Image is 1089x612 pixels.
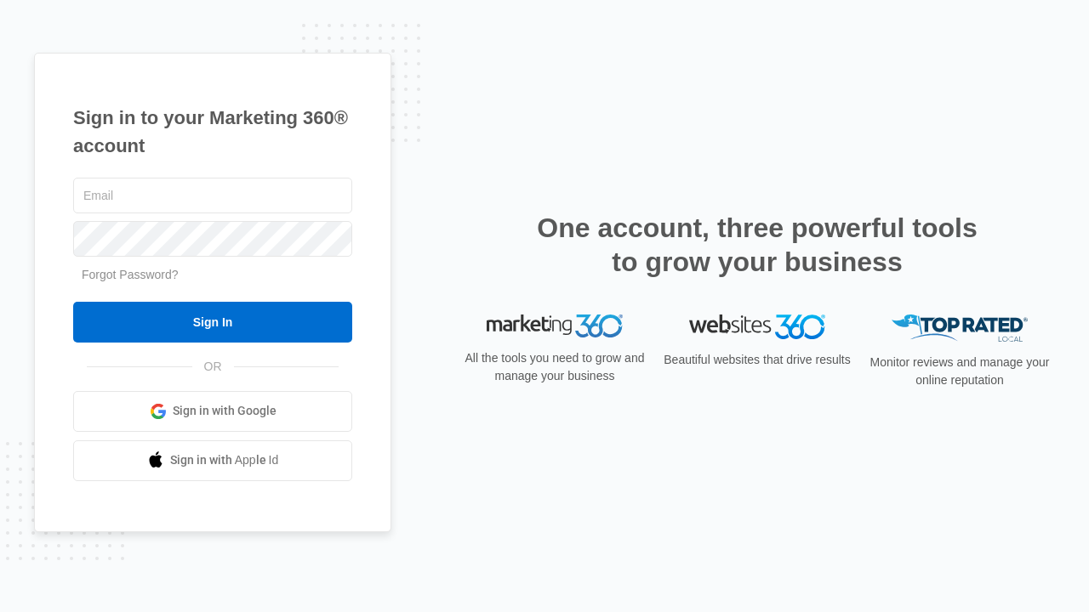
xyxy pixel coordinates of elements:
[662,351,852,369] p: Beautiful websites that drive results
[73,178,352,213] input: Email
[73,391,352,432] a: Sign in with Google
[73,302,352,343] input: Sign In
[864,354,1055,389] p: Monitor reviews and manage your online reputation
[689,314,825,339] img: Websites 360
[459,349,650,385] p: All the tools you need to grow and manage your business
[532,211,983,279] h2: One account, three powerful tools to grow your business
[73,440,352,481] a: Sign in with Apple Id
[170,451,279,469] span: Sign in with Apple Id
[892,314,1028,343] img: Top Rated Local
[487,314,623,338] img: Marketing 360
[173,402,277,420] span: Sign in with Google
[192,358,234,376] span: OR
[73,104,352,160] h1: Sign in to your Marketing 360® account
[82,268,179,281] a: Forgot Password?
